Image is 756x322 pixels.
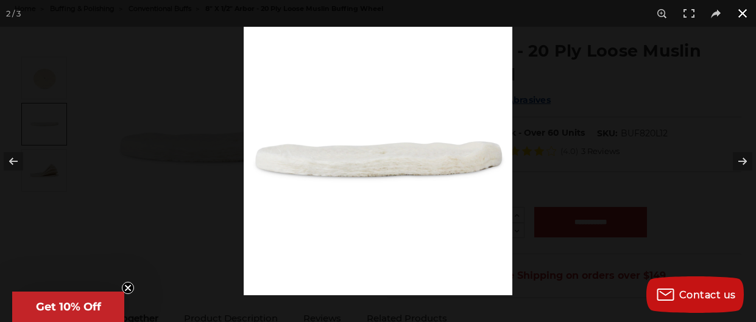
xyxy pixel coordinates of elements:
[12,292,124,322] div: Get 10% OffClose teaser
[713,131,756,192] button: Next (arrow right)
[244,27,512,295] img: 20-ply-loose-muslin-buffing-wheel__10956.1665679662.jpg
[122,282,134,294] button: Close teaser
[646,276,744,313] button: Contact us
[679,289,736,301] span: Contact us
[36,300,101,313] span: Get 10% Off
